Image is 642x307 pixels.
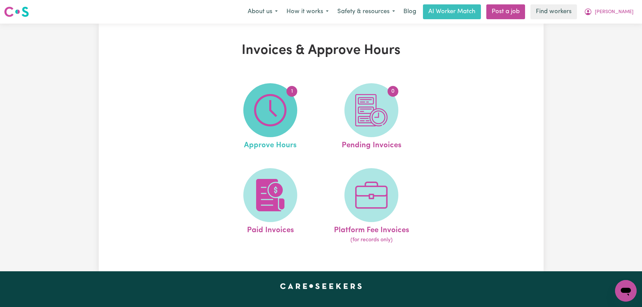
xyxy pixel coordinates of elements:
[243,5,282,19] button: About us
[595,8,634,16] span: [PERSON_NAME]
[286,86,297,97] span: 1
[280,283,362,289] a: Careseekers home page
[530,4,577,19] a: Find workers
[350,236,393,244] span: (for records only)
[342,137,401,151] span: Pending Invoices
[399,4,420,19] a: Blog
[388,86,398,97] span: 0
[423,4,481,19] a: AI Worker Match
[222,168,319,244] a: Paid Invoices
[4,6,29,18] img: Careseekers logo
[580,5,638,19] button: My Account
[486,4,525,19] a: Post a job
[334,222,409,236] span: Platform Fee Invoices
[323,83,420,151] a: Pending Invoices
[4,4,29,20] a: Careseekers logo
[282,5,333,19] button: How it works
[615,280,637,302] iframe: Button to launch messaging window
[333,5,399,19] button: Safety & resources
[247,222,294,236] span: Paid Invoices
[323,168,420,244] a: Platform Fee Invoices(for records only)
[244,137,297,151] span: Approve Hours
[177,42,465,59] h1: Invoices & Approve Hours
[222,83,319,151] a: Approve Hours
